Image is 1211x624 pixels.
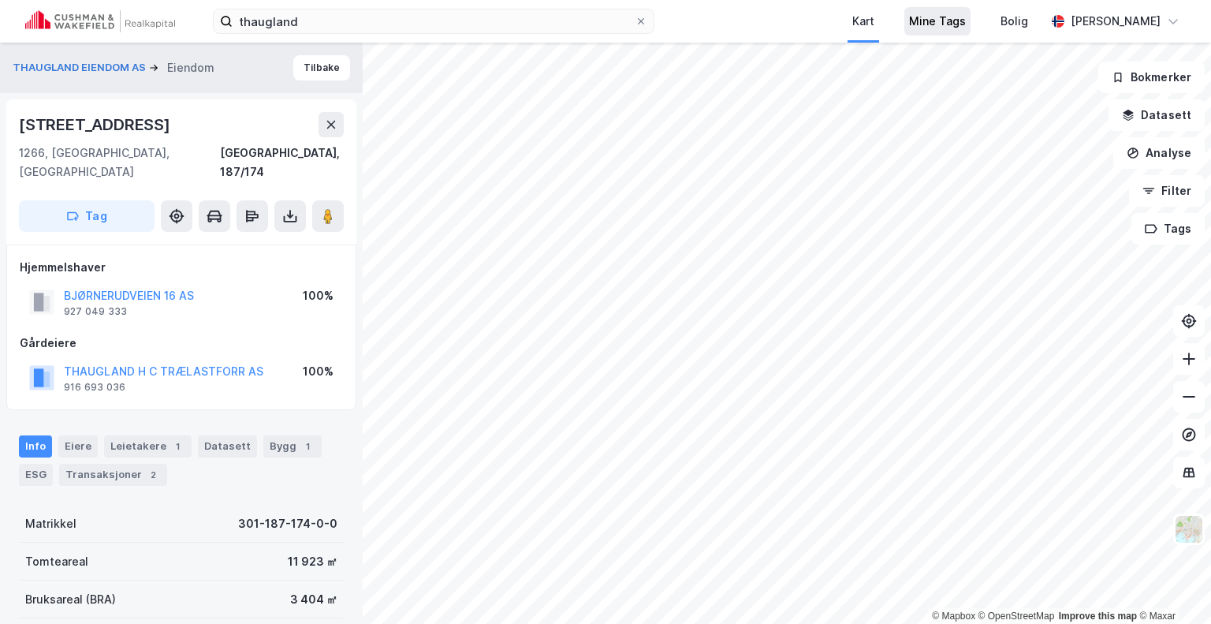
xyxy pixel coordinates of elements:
[303,286,333,305] div: 100%
[58,435,98,458] div: Eiere
[1131,213,1205,245] button: Tags
[20,334,343,353] div: Gårdeiere
[909,12,966,31] div: Mine Tags
[1109,99,1205,131] button: Datasett
[233,9,635,33] input: Søk på adresse, matrikkel, gårdeiere, leietakere eller personer
[1059,611,1137,622] a: Improve this map
[104,435,192,458] div: Leietakere
[64,381,125,394] div: 916 693 036
[1174,514,1204,544] img: Z
[19,144,220,181] div: 1266, [GEOGRAPHIC_DATA], [GEOGRAPHIC_DATA]
[1113,137,1205,169] button: Analyse
[290,590,337,609] div: 3 404 ㎡
[1098,62,1205,93] button: Bokmerker
[25,514,76,533] div: Matrikkel
[59,464,167,486] div: Transaksjoner
[1132,548,1211,624] div: Kontrollprogram for chat
[1000,12,1028,31] div: Bolig
[263,435,322,458] div: Bygg
[852,12,874,31] div: Kart
[288,552,337,571] div: 11 923 ㎡
[25,552,88,571] div: Tomteareal
[303,362,333,381] div: 100%
[300,439,315,454] div: 1
[932,611,975,622] a: Mapbox
[25,10,175,32] img: cushman-wakefield-realkapital-logo.202ea83816669bd177139c58696a8fa1.svg
[19,200,155,232] button: Tag
[238,514,337,533] div: 301-187-174-0-0
[1129,175,1205,207] button: Filter
[145,467,161,483] div: 2
[167,58,214,77] div: Eiendom
[64,305,127,318] div: 927 049 333
[198,435,257,458] div: Datasett
[13,60,149,76] button: THAUGLAND EIENDOM AS
[293,55,350,80] button: Tilbake
[170,439,185,454] div: 1
[20,258,343,277] div: Hjemmelshaver
[19,464,53,486] div: ESG
[978,611,1055,622] a: OpenStreetMap
[25,590,116,609] div: Bruksareal (BRA)
[220,144,344,181] div: [GEOGRAPHIC_DATA], 187/174
[19,435,52,458] div: Info
[19,112,173,137] div: [STREET_ADDRESS]
[1132,548,1211,624] iframe: Chat Widget
[1071,12,1161,31] div: [PERSON_NAME]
